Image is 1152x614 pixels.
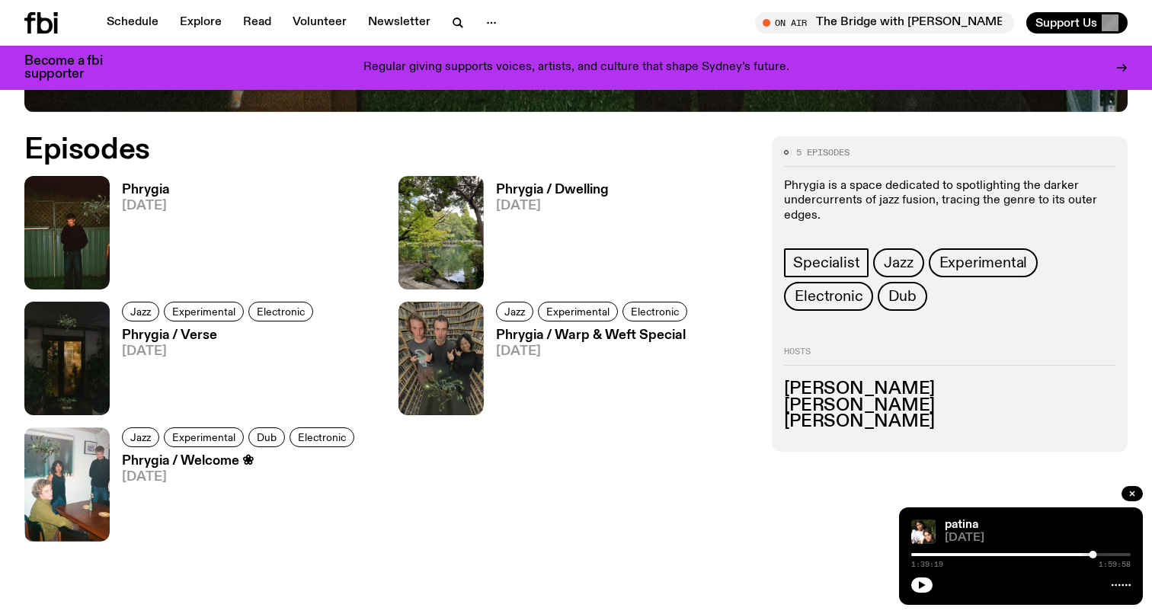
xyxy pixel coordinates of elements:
[784,282,873,311] a: Electronic
[784,179,1115,223] p: Phrygia is a space dedicated to spotlighting the darker undercurrents of jazz fusion, tracing the...
[257,432,277,443] span: Dub
[122,471,359,484] span: [DATE]
[784,248,869,277] a: Specialist
[504,305,525,317] span: Jazz
[363,61,789,75] p: Regular giving supports voices, artists, and culture that shape Sydney’s future.
[164,427,244,447] a: Experimental
[130,432,151,443] span: Jazz
[130,305,151,317] span: Jazz
[538,302,618,321] a: Experimental
[631,305,679,317] span: Electronic
[172,432,235,443] span: Experimental
[878,282,926,311] a: Dub
[122,184,170,197] h3: Phrygia
[873,248,923,277] a: Jazz
[122,455,359,468] h3: Phrygia / Welcome ❀
[496,302,533,321] a: Jazz
[496,184,609,197] h3: Phrygia / Dwelling
[784,347,1115,366] h2: Hosts
[98,12,168,34] a: Schedule
[929,248,1038,277] a: Experimental
[172,305,235,317] span: Experimental
[939,254,1028,271] span: Experimental
[945,519,978,531] a: patina
[755,12,1014,34] button: On AirThe Bridge with [PERSON_NAME]
[248,427,285,447] a: Dub
[122,200,170,213] span: [DATE]
[796,149,850,157] span: 5 episodes
[793,254,859,271] span: Specialist
[122,345,318,358] span: [DATE]
[110,184,170,289] a: Phrygia[DATE]
[484,184,609,289] a: Phrygia / Dwelling[DATE]
[945,532,1131,544] span: [DATE]
[496,345,692,358] span: [DATE]
[122,427,159,447] a: Jazz
[110,329,318,415] a: Phrygia / Verse[DATE]
[884,254,913,271] span: Jazz
[784,381,1115,398] h3: [PERSON_NAME]
[546,305,610,317] span: Experimental
[110,455,359,541] a: Phrygia / Welcome ❀[DATE]
[24,136,754,164] h2: Episodes
[1026,12,1128,34] button: Support Us
[24,176,110,289] img: A greeny-grainy film photo of Bela, John and Bindi at night. They are standing in a backyard on g...
[795,288,862,305] span: Electronic
[24,55,122,81] h3: Become a fbi supporter
[164,302,244,321] a: Experimental
[257,305,305,317] span: Electronic
[359,12,440,34] a: Newsletter
[911,561,943,568] span: 1:39:19
[234,12,280,34] a: Read
[290,427,354,447] a: Electronic
[122,329,318,342] h3: Phrygia / Verse
[496,200,609,213] span: [DATE]
[248,302,313,321] a: Electronic
[171,12,231,34] a: Explore
[888,288,916,305] span: Dub
[1035,16,1097,30] span: Support Us
[496,329,692,342] h3: Phrygia / Warp & Weft Special
[484,329,692,415] a: Phrygia / Warp & Weft Special[DATE]
[1099,561,1131,568] span: 1:59:58
[283,12,356,34] a: Volunteer
[122,302,159,321] a: Jazz
[298,432,346,443] span: Electronic
[784,414,1115,430] h3: [PERSON_NAME]
[784,398,1115,414] h3: [PERSON_NAME]
[622,302,687,321] a: Electronic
